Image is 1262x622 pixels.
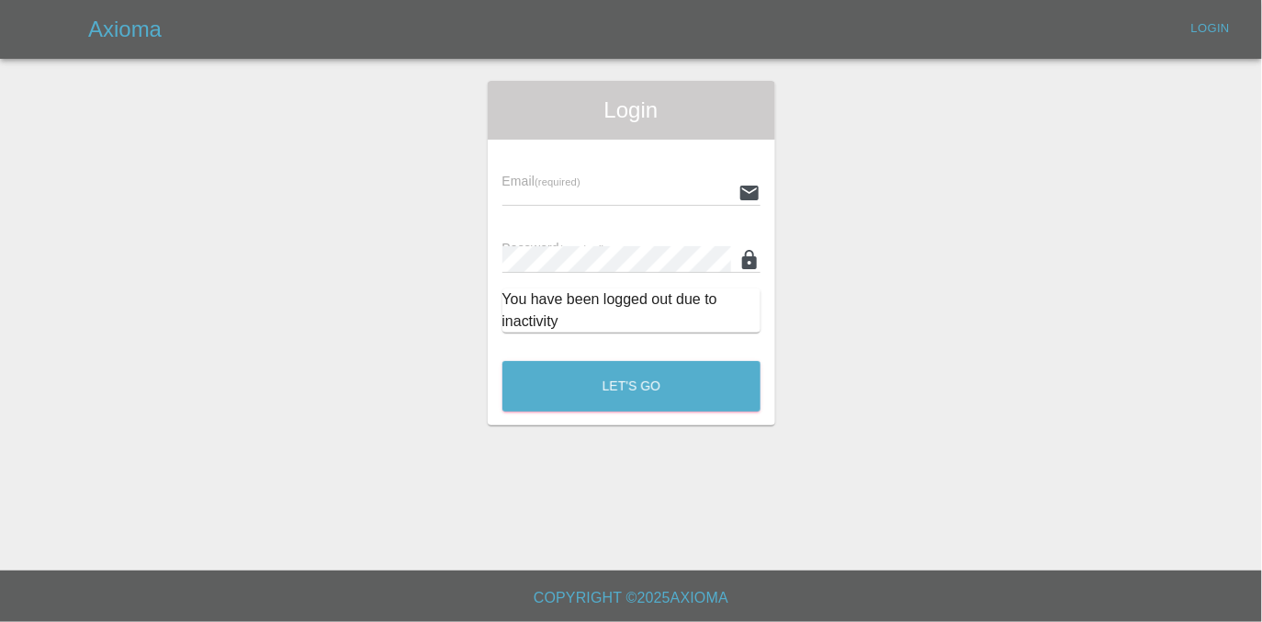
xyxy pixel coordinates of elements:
a: Login [1181,15,1240,43]
span: Email [502,174,580,188]
small: (required) [535,176,580,187]
h5: Axioma [88,15,162,44]
h6: Copyright © 2025 Axioma [15,585,1247,611]
div: You have been logged out due to inactivity [502,288,761,333]
span: Login [502,96,761,125]
span: Password [502,241,605,255]
small: (required) [559,243,605,254]
button: Let's Go [502,361,761,412]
